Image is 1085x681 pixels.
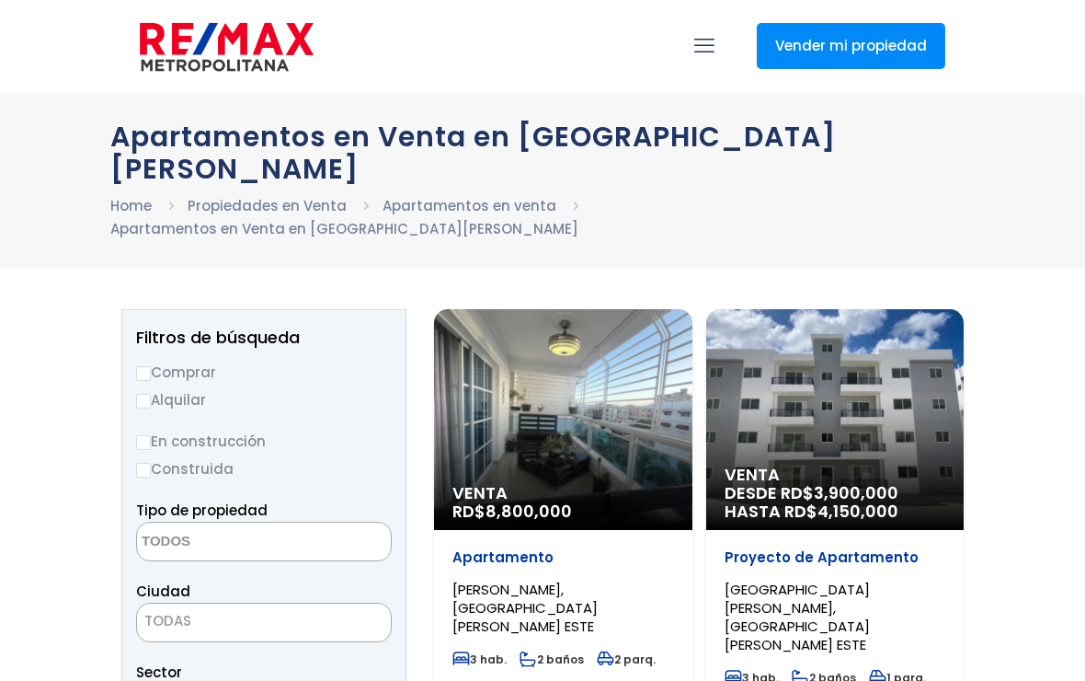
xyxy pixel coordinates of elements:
[136,394,151,409] input: Alquilar
[597,652,656,667] span: 2 parq.
[110,121,975,185] h1: Apartamentos en Venta en [GEOGRAPHIC_DATA][PERSON_NAME]
[383,196,556,215] a: Apartamentos en venta
[485,500,572,523] span: 8,800,000
[817,500,898,523] span: 4,150,000
[144,611,191,630] span: TODAS
[452,548,674,567] p: Apartamento
[725,502,946,521] span: HASTA RD$
[452,484,674,502] span: Venta
[520,652,584,667] span: 2 baños
[136,463,151,478] input: Construida
[757,23,945,69] a: Vender mi propiedad
[136,603,392,642] span: TODAS
[136,435,151,450] input: En construcción
[137,608,391,634] span: TODAS
[136,501,268,520] span: Tipo de propiedad
[140,19,314,75] img: remax-metropolitana-logo
[725,484,946,521] span: DESDE RD$
[136,430,392,453] label: En construcción
[110,196,152,215] a: Home
[137,523,315,562] textarea: Search
[814,481,898,504] span: 3,900,000
[725,580,870,654] span: [GEOGRAPHIC_DATA][PERSON_NAME], [GEOGRAPHIC_DATA][PERSON_NAME] ESTE
[452,580,598,636] span: [PERSON_NAME], [GEOGRAPHIC_DATA][PERSON_NAME] ESTE
[136,329,392,347] h2: Filtros de búsqueda
[110,217,578,240] li: Apartamentos en Venta en [GEOGRAPHIC_DATA][PERSON_NAME]
[725,466,946,484] span: Venta
[725,548,946,567] p: Proyecto de Apartamento
[689,30,720,62] a: mobile menu
[136,366,151,381] input: Comprar
[452,652,507,667] span: 3 hab.
[136,582,190,601] span: Ciudad
[188,196,347,215] a: Propiedades en Venta
[136,457,392,480] label: Construida
[136,361,392,384] label: Comprar
[136,388,392,411] label: Alquilar
[452,500,572,523] span: RD$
